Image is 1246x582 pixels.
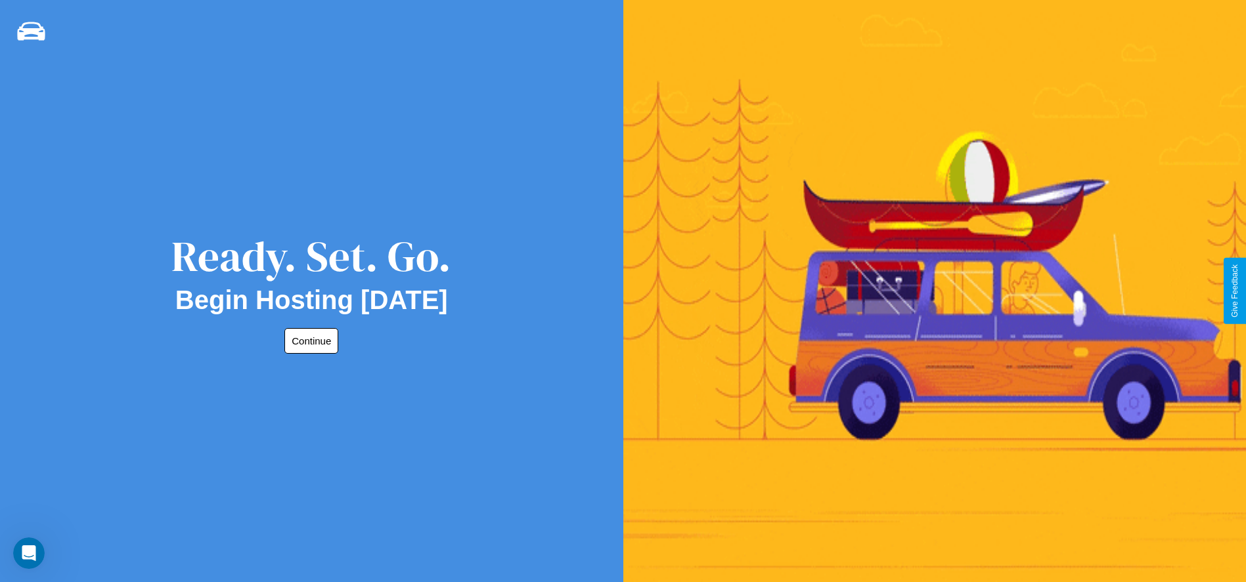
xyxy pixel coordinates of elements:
div: Give Feedback [1230,264,1239,318]
h2: Begin Hosting [DATE] [175,285,448,315]
iframe: Intercom live chat [13,537,45,569]
button: Continue [284,328,338,354]
div: Ready. Set. Go. [171,227,451,285]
